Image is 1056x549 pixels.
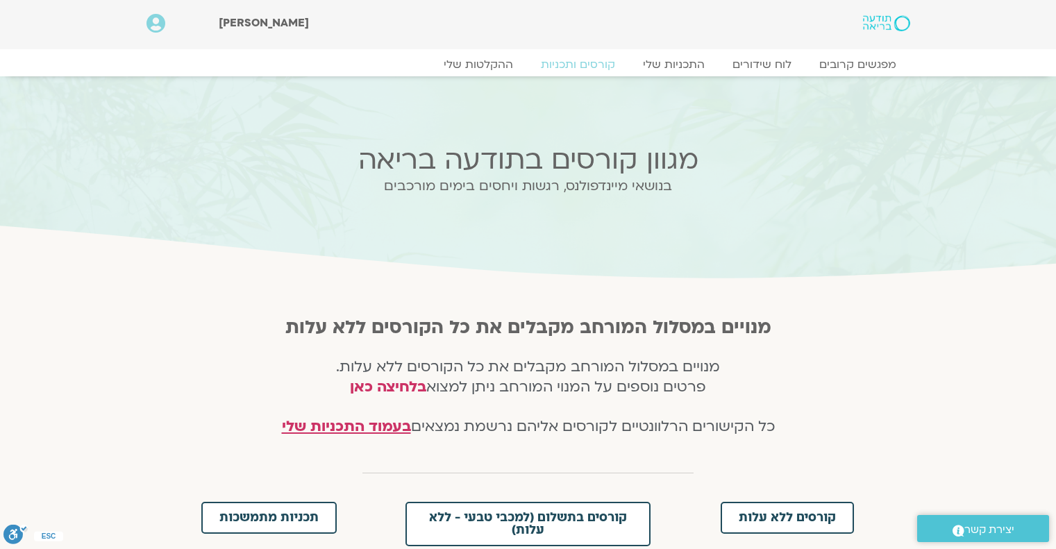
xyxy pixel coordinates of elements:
a: קורסים ללא עלות [721,502,854,534]
a: תכניות מתמשכות [201,502,337,534]
a: מפגשים קרובים [805,58,910,71]
a: יצירת קשר [917,515,1049,542]
h2: מגוון קורסים בתודעה בריאה [256,144,801,176]
a: קורסים בתשלום (למכבי טבעי - ללא עלות) [405,502,651,546]
nav: Menu [146,58,910,71]
h2: מנויים במסלול המורחב מקבלים את כל הקורסים ללא עלות [265,317,791,338]
h2: בנושאי מיינדפולנס, רגשות ויחסים בימים מורכבים [256,178,801,194]
a: ההקלטות שלי [430,58,527,71]
h4: מנויים במסלול המורחב מקבלים את כל הקורסים ללא עלות. פרטים נוספים על המנוי המורחב ניתן למצוא כל הק... [265,357,791,437]
span: תכניות מתמשכות [219,512,319,524]
span: קורסים ללא עלות [739,512,836,524]
a: קורסים ותכניות [527,58,629,71]
a: בלחיצה כאן [350,377,426,397]
span: יצירת קשר [964,521,1014,539]
a: בעמוד התכניות שלי [282,416,411,437]
span: [PERSON_NAME] [219,15,309,31]
a: לוח שידורים [719,58,805,71]
span: קורסים בתשלום (למכבי טבעי - ללא עלות) [424,512,632,537]
a: התכניות שלי [629,58,719,71]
